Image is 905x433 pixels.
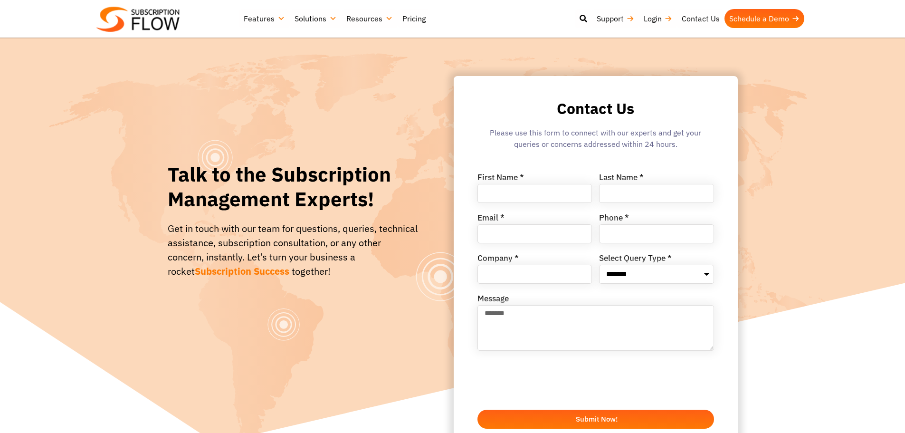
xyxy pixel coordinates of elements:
[398,9,430,28] a: Pricing
[168,162,418,212] h1: Talk to the Subscription Management Experts!
[724,9,804,28] a: Schedule a Demo
[477,362,622,399] iframe: reCAPTCHA
[576,415,618,423] span: Submit Now!
[592,9,639,28] a: Support
[477,173,524,184] label: First Name *
[639,9,677,28] a: Login
[477,214,505,224] label: Email *
[290,9,342,28] a: Solutions
[477,127,714,154] div: Please use this form to connect with our experts and get your queries or concerns addressed withi...
[677,9,724,28] a: Contact Us
[477,410,714,429] button: Submit Now!
[599,214,629,224] label: Phone *
[477,254,519,265] label: Company *
[342,9,398,28] a: Resources
[168,221,418,279] div: Get in touch with our team for questions, queries, technical assistance, subscription consultatio...
[599,173,644,184] label: Last Name *
[477,100,714,117] h2: Contact Us
[599,254,672,265] label: Select Query Type *
[96,7,180,32] img: Subscriptionflow
[195,265,289,278] span: Subscription Success
[477,295,509,305] label: Message
[239,9,290,28] a: Features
